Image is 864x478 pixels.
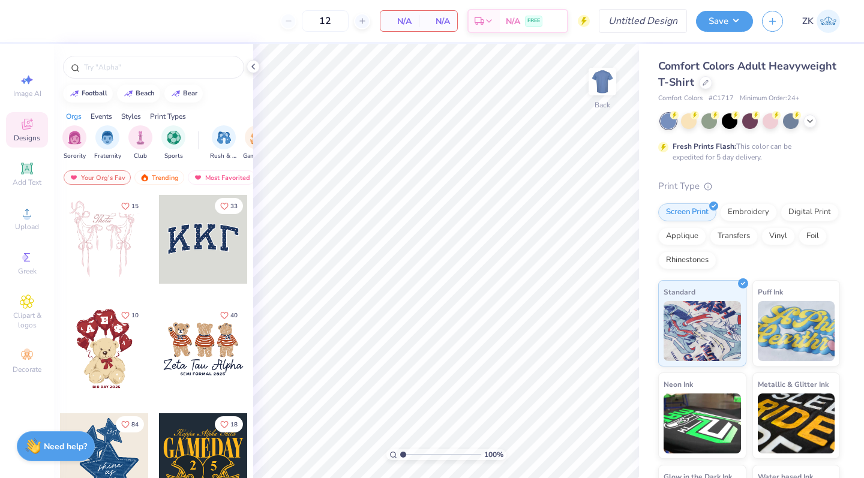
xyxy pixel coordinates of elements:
span: Designs [14,133,40,143]
img: Fraternity Image [101,131,114,145]
span: 18 [230,422,238,428]
div: beach [136,90,155,97]
div: bear [183,90,197,97]
button: filter button [94,125,121,161]
div: Foil [799,227,827,245]
div: Most Favorited [188,170,256,185]
div: filter for Game Day [243,125,271,161]
div: Print Types [150,111,186,122]
span: 40 [230,312,238,318]
img: most_fav.gif [69,173,79,182]
button: Like [116,416,144,432]
span: Decorate [13,365,41,374]
img: trending.gif [140,173,149,182]
div: Vinyl [761,227,795,245]
div: filter for Fraternity [94,125,121,161]
span: Sports [164,152,183,161]
span: 15 [131,203,139,209]
div: Applique [658,227,706,245]
div: Your Org's Fav [64,170,131,185]
div: This color can be expedited for 5 day delivery. [673,141,820,163]
button: bear [164,85,203,103]
img: Zara Khokhar [817,10,840,33]
strong: Need help? [44,441,87,452]
button: filter button [210,125,238,161]
div: Back [595,100,610,110]
div: filter for Sorority [62,125,86,161]
span: Game Day [243,152,271,161]
div: filter for Sports [161,125,185,161]
button: filter button [128,125,152,161]
span: Sorority [64,152,86,161]
div: Trending [134,170,184,185]
button: Like [215,307,243,323]
div: Transfers [710,227,758,245]
div: football [82,90,107,97]
span: Minimum Order: 24 + [740,94,800,104]
span: Standard [664,285,695,298]
span: 10 [131,312,139,318]
span: Club [134,152,147,161]
span: Neon Ink [664,378,693,390]
span: Add Text [13,178,41,187]
input: Untitled Design [599,9,687,33]
span: Upload [15,222,39,232]
div: Screen Print [658,203,716,221]
img: Sports Image [167,131,181,145]
span: Clipart & logos [6,311,48,330]
img: Club Image [134,131,147,145]
img: Sorority Image [68,131,82,145]
div: Orgs [66,111,82,122]
div: Digital Print [781,203,839,221]
button: Save [696,11,753,32]
div: Print Type [658,179,840,193]
span: 100 % [484,449,503,460]
img: Puff Ink [758,301,835,361]
img: most_fav.gif [193,173,203,182]
div: Rhinestones [658,251,716,269]
button: Like [116,307,144,323]
button: football [63,85,113,103]
button: Like [116,198,144,214]
button: Like [215,198,243,214]
img: Metallic & Glitter Ink [758,393,835,453]
input: – – [302,10,349,32]
button: filter button [243,125,271,161]
span: Rush & Bid [210,152,238,161]
div: filter for Club [128,125,152,161]
span: Fraternity [94,152,121,161]
button: filter button [161,125,185,161]
button: beach [117,85,160,103]
span: Greek [18,266,37,276]
a: ZK [802,10,840,33]
strong: Fresh Prints Flash: [673,142,736,151]
button: filter button [62,125,86,161]
span: N/A [506,15,520,28]
span: Comfort Colors Adult Heavyweight T-Shirt [658,59,836,89]
span: Comfort Colors [658,94,703,104]
img: Neon Ink [664,393,741,453]
img: trend_line.gif [171,90,181,97]
span: # C1717 [709,94,734,104]
img: Back [590,70,614,94]
span: FREE [527,17,540,25]
img: Standard [664,301,741,361]
span: 33 [230,203,238,209]
span: N/A [388,15,412,28]
span: 84 [131,422,139,428]
span: Metallic & Glitter Ink [758,378,829,390]
img: Game Day Image [250,131,264,145]
div: Events [91,111,112,122]
img: trend_line.gif [124,90,133,97]
input: Try "Alpha" [83,61,236,73]
div: filter for Rush & Bid [210,125,238,161]
span: Image AI [13,89,41,98]
div: Embroidery [720,203,777,221]
img: Rush & Bid Image [217,131,231,145]
span: N/A [426,15,450,28]
img: trend_line.gif [70,90,79,97]
div: Styles [121,111,141,122]
span: ZK [802,14,814,28]
button: Like [215,416,243,432]
span: Puff Ink [758,285,783,298]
